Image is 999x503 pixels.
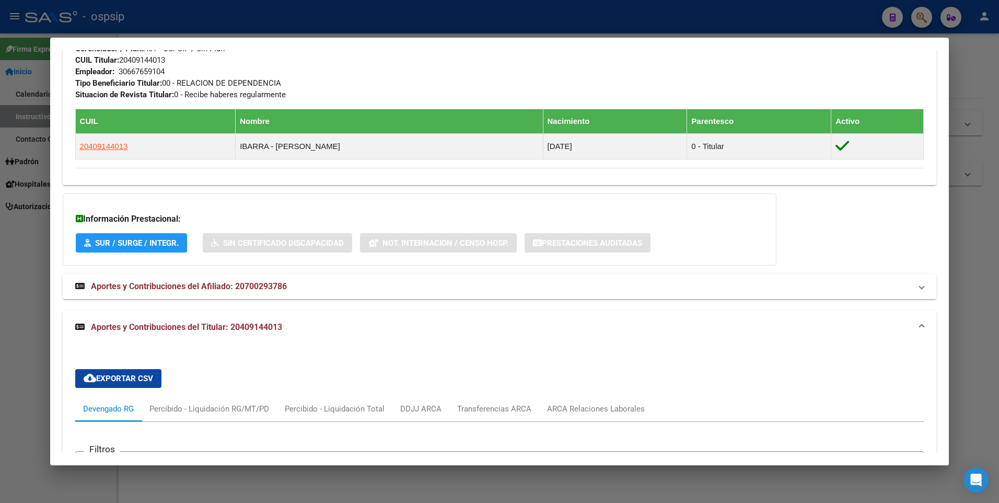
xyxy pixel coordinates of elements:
span: Not. Internacion / Censo Hosp. [382,238,508,248]
div: ARCA Relaciones Laborales [547,403,645,415]
strong: Situacion de Revista Titular: [75,90,174,99]
span: SUR / SURGE / INTEGR. [95,238,179,248]
div: Open Intercom Messenger [963,467,989,493]
h3: Información Prestacional: [76,213,763,225]
th: Activo [831,109,924,133]
h3: Filtros [84,443,120,455]
span: Exportar CSV [84,374,153,383]
th: CUIL [75,109,236,133]
strong: Tipo Beneficiario Titular: [75,78,162,88]
div: Transferencias ARCA [457,403,531,415]
td: 0 - Titular [687,133,831,159]
span: Aportes y Contribuciones del Titular: 20409144013 [91,322,282,332]
th: Nombre [236,109,543,133]
th: Parentesco [687,109,831,133]
strong: Gerenciador / Plan: [75,44,143,53]
span: A01 - OSPSIP / Sin Plan [75,44,225,53]
strong: CUIL Titular: [75,55,119,65]
span: 0 - Recibe haberes regularmente [75,90,286,99]
button: SUR / SURGE / INTEGR. [76,233,187,253]
button: Prestaciones Auditadas [525,233,650,253]
span: 20409144013 [75,55,165,65]
div: Percibido - Liquidación RG/MT/PD [149,403,269,415]
div: Percibido - Liquidación Total [285,403,385,415]
span: Aportes y Contribuciones del Afiliado: 20700293786 [91,281,287,291]
th: Nacimiento [543,109,687,133]
div: 30667659104 [119,66,165,77]
button: Sin Certificado Discapacidad [203,233,352,253]
div: Devengado RG [83,403,134,415]
div: DDJJ ARCA [400,403,442,415]
span: Sin Certificado Discapacidad [223,238,344,248]
span: 20409144013 [80,142,128,151]
span: 00 - RELACION DE DEPENDENCIA [75,78,281,88]
button: Not. Internacion / Censo Hosp. [360,233,517,253]
mat-icon: cloud_download [84,372,96,384]
mat-expansion-panel-header: Aportes y Contribuciones del Titular: 20409144013 [63,311,937,344]
mat-expansion-panel-header: Aportes y Contribuciones del Afiliado: 20700293786 [63,274,937,299]
strong: Empleador: [75,67,114,76]
td: IBARRA - [PERSON_NAME] [236,133,543,159]
td: [DATE] [543,133,687,159]
button: Exportar CSV [75,369,161,388]
span: Prestaciones Auditadas [542,238,642,248]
